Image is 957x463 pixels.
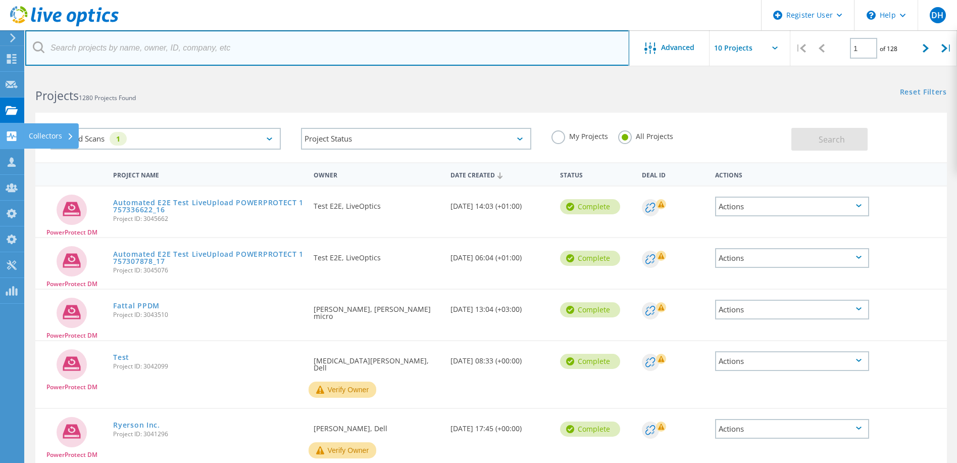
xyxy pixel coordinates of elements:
[445,341,555,375] div: [DATE] 08:33 (+00:00)
[560,302,620,317] div: Complete
[309,409,445,442] div: [PERSON_NAME], Dell
[51,128,281,150] div: Selected Scans
[113,354,129,361] a: Test
[790,30,811,66] div: |
[560,422,620,437] div: Complete
[309,382,376,398] button: Verify Owner
[715,351,869,371] div: Actions
[618,130,673,140] label: All Projects
[936,30,957,66] div: |
[445,290,555,323] div: [DATE] 13:04 (+03:00)
[791,128,868,151] button: Search
[46,229,97,236] span: PowerProtect DM
[560,251,620,266] div: Complete
[35,87,79,104] b: Projects
[46,384,97,390] span: PowerProtect DM
[46,333,97,339] span: PowerProtect DM
[715,300,869,319] div: Actions
[113,199,304,213] a: Automated E2E Test LiveUpload POWERPROTECT 1757336622_16
[113,431,304,437] span: Project ID: 3041296
[880,44,897,53] span: of 128
[113,363,304,369] span: Project ID: 3042099
[46,452,97,458] span: PowerProtect DM
[309,238,445,271] div: Test E2E, LiveOptics
[445,165,555,184] div: Date Created
[309,165,445,183] div: Owner
[113,216,304,222] span: Project ID: 3045662
[110,132,127,146] div: 1
[445,238,555,271] div: [DATE] 06:04 (+01:00)
[900,88,947,97] a: Reset Filters
[108,165,309,183] div: Project Name
[551,130,608,140] label: My Projects
[309,290,445,330] div: [PERSON_NAME], [PERSON_NAME] micro
[309,442,376,458] button: Verify Owner
[560,199,620,214] div: Complete
[309,341,445,382] div: [MEDICAL_DATA][PERSON_NAME], Dell
[661,44,694,51] span: Advanced
[113,422,160,429] a: Ryerson Inc.
[710,165,874,183] div: Actions
[867,11,876,20] svg: \n
[715,248,869,268] div: Actions
[10,21,119,28] a: Live Optics Dashboard
[715,419,869,439] div: Actions
[931,11,943,19] span: DH
[309,187,445,220] div: Test E2E, LiveOptics
[560,354,620,369] div: Complete
[25,30,629,66] input: Search projects by name, owner, ID, company, etc
[46,281,97,287] span: PowerProtect DM
[79,94,136,102] span: 1280 Projects Found
[555,165,637,183] div: Status
[715,197,869,216] div: Actions
[445,187,555,220] div: [DATE] 14:03 (+01:00)
[113,251,304,265] a: Automated E2E Test LiveUpload POWERPROTECT 1757307878_17
[113,302,160,309] a: Fattal PPDM
[113,312,304,318] span: Project ID: 3043510
[113,267,304,273] span: Project ID: 3045076
[637,165,710,183] div: Deal Id
[445,409,555,442] div: [DATE] 17:45 (+00:00)
[819,134,845,145] span: Search
[301,128,531,150] div: Project Status
[29,132,74,140] div: Collectors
